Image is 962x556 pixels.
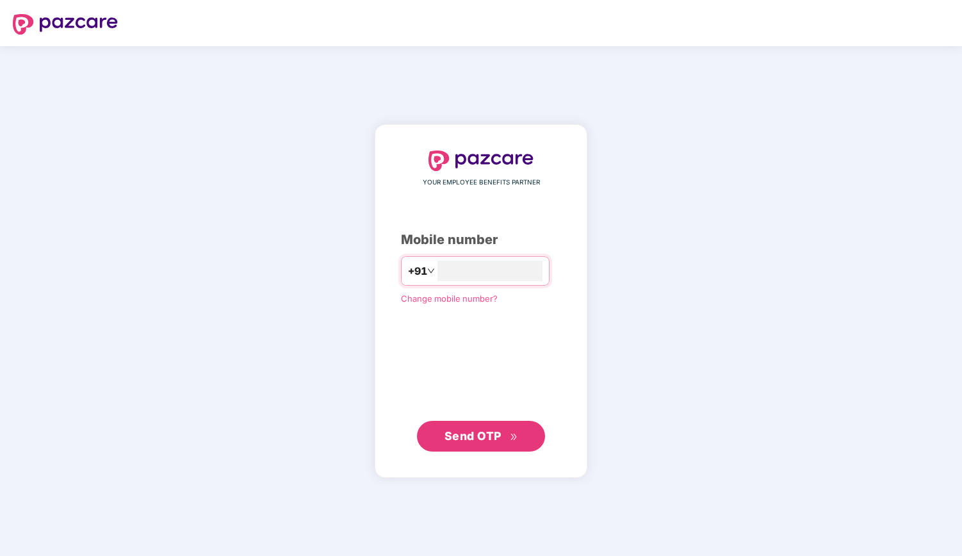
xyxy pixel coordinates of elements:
span: YOUR EMPLOYEE BENEFITS PARTNER [423,177,540,188]
span: +91 [408,263,427,279]
div: Mobile number [401,230,561,250]
img: logo [13,14,118,35]
span: Send OTP [444,429,501,443]
a: Change mobile number? [401,293,498,304]
button: Send OTPdouble-right [417,421,545,452]
img: logo [428,151,534,171]
span: down [427,267,435,275]
span: double-right [510,433,518,441]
